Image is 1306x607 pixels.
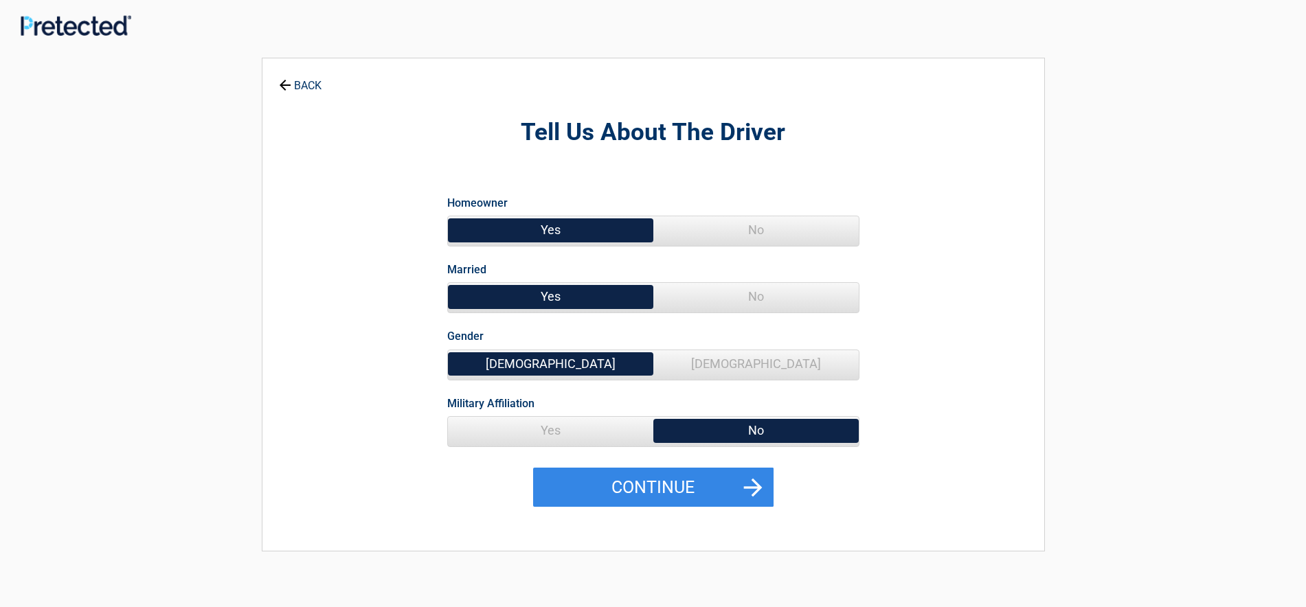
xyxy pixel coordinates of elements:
[448,216,653,244] span: Yes
[447,260,486,279] label: Married
[447,194,508,212] label: Homeowner
[653,216,859,244] span: No
[533,468,774,507] button: Continue
[338,117,969,149] h2: Tell Us About The Driver
[447,327,484,345] label: Gender
[448,417,653,444] span: Yes
[447,394,534,413] label: Military Affiliation
[276,67,324,91] a: BACK
[653,350,859,378] span: [DEMOGRAPHIC_DATA]
[653,417,859,444] span: No
[448,283,653,310] span: Yes
[21,15,131,35] img: Main Logo
[653,283,859,310] span: No
[448,350,653,378] span: [DEMOGRAPHIC_DATA]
